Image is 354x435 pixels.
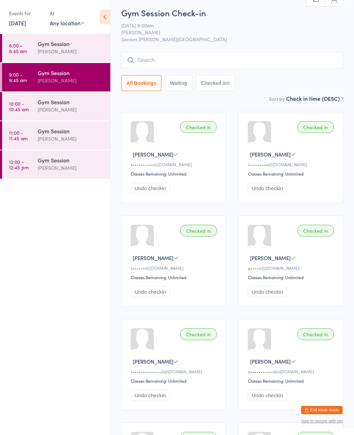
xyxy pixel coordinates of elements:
div: [PERSON_NAME] [38,106,104,114]
div: Checked in [180,225,217,237]
a: 8:00 -8:45 amGym Session[PERSON_NAME] [2,34,110,62]
div: g••••n@[DOMAIN_NAME] [248,265,336,271]
div: Classes Remaining: Unlimited [248,274,336,280]
div: a•••••••••••9@[DOMAIN_NAME] [248,369,336,374]
time: 10:00 - 10:45 am [9,101,29,112]
div: Gym Session [38,156,104,164]
a: 11:00 -11:45 amGym Session[PERSON_NAME] [2,121,110,150]
div: Gym Session [38,40,104,47]
div: [PERSON_NAME] [38,164,104,172]
div: Gym Session [38,69,104,77]
h2: Gym Session Check-in [121,7,343,18]
a: 10:00 -10:45 amGym Session[PERSON_NAME] [2,92,110,121]
button: Undo checkin [131,183,170,194]
div: Checked in [180,121,217,133]
button: Exit kiosk mode [301,406,343,414]
div: 9 [227,80,230,86]
div: Any location [50,19,84,27]
div: Checked in [297,121,334,133]
span: Seniors [PERSON_NAME][GEOGRAPHIC_DATA] [121,36,343,43]
button: how to secure with pin [301,419,343,424]
div: Gym Session [38,127,104,135]
span: [PERSON_NAME] [133,151,174,158]
a: [DATE] [9,19,26,27]
button: All Bookings [121,75,161,91]
span: [PERSON_NAME] [133,254,174,261]
div: Checked in [180,328,217,340]
time: 11:00 - 11:45 am [9,130,28,141]
div: [PERSON_NAME] [38,77,104,85]
div: Classes Remaining: Unlimited [131,378,219,384]
span: [PERSON_NAME] [121,29,333,36]
span: [PERSON_NAME] [250,151,291,158]
div: Checked in [297,328,334,340]
div: Check in time (DESC) [286,95,343,102]
div: Classes Remaining: Unlimited [131,274,219,280]
time: 12:00 - 12:45 pm [9,159,29,170]
span: [DATE] 9:00am [121,22,333,29]
time: 9:00 - 9:45 am [9,72,27,83]
a: 12:00 -12:45 pmGym Session[PERSON_NAME] [2,150,110,179]
button: Undo checkin [248,390,287,401]
button: Undo checkin [131,286,170,297]
div: [PERSON_NAME] [38,135,104,143]
div: [PERSON_NAME] [38,47,104,55]
div: r••••••••••••••0@[DOMAIN_NAME] [131,369,219,374]
button: Undo checkin [248,286,287,297]
button: Checked in9 [196,75,235,91]
button: Waiting [165,75,193,91]
span: [PERSON_NAME] [250,358,291,365]
label: Sort by [269,95,285,102]
div: Classes Remaining: Unlimited [248,378,336,384]
div: Classes Remaining: Unlimited [248,171,336,177]
div: Classes Remaining: Unlimited [131,171,219,177]
div: i••••••••w@[DOMAIN_NAME] [248,161,336,167]
div: s•••••n@[DOMAIN_NAME] [131,265,219,271]
div: Checked in [297,225,334,237]
span: [PERSON_NAME] [250,254,291,261]
div: Events for [9,8,43,19]
time: 8:00 - 8:45 am [9,43,27,54]
a: 9:00 -9:45 amGym Session[PERSON_NAME] [2,63,110,91]
div: s•••••••••u@[DOMAIN_NAME] [131,161,219,167]
input: Search [121,52,343,68]
button: Undo checkin [248,183,287,194]
div: At [50,8,84,19]
span: [PERSON_NAME] [133,358,174,365]
div: Gym Session [38,98,104,106]
button: Undo checkin [131,390,170,401]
